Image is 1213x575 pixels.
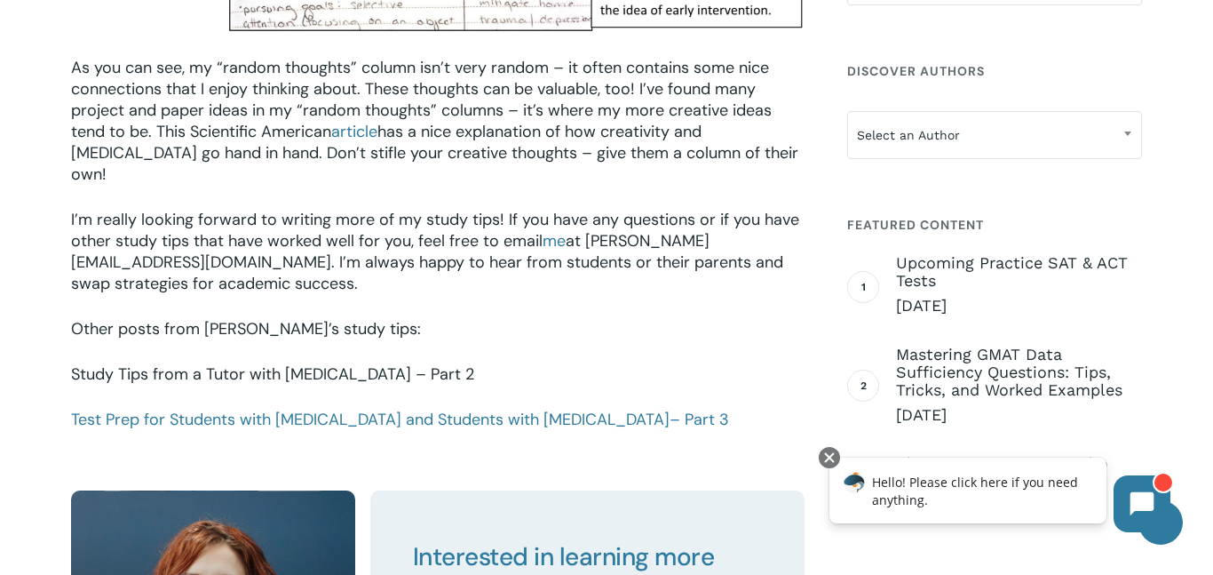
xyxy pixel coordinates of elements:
[896,404,1142,426] span: [DATE]
[71,209,799,252] span: I’m really looking forward to writing more of my study tips! If you have any questions or if you ...
[71,318,805,363] p: Other posts from [PERSON_NAME]’s study tips:
[896,346,1142,426] a: Mastering GMAT Data Sufficiency Questions: Tips, Tricks, and Worked Examples [DATE]
[848,116,1141,154] span: Select an Author
[71,230,783,294] span: at [PERSON_NAME][EMAIL_ADDRESS][DOMAIN_NAME]. I’m always happy to hear from students or their par...
[670,409,729,430] span: – Part 3
[896,295,1142,316] span: [DATE]
[847,55,1142,87] h4: Discover Authors
[71,57,772,142] span: As you can see, my “random thoughts” column isn’t very random – it often contains some nice conne...
[543,230,566,252] a: me
[847,209,1142,241] h4: Featured Content
[71,121,798,185] span: has a nice explanation of how creativity and [MEDICAL_DATA] go hand in hand. Don’t stifle your cr...
[71,363,474,385] a: Study Tips from a Tutor with [MEDICAL_DATA] – Part 2
[896,254,1142,290] span: Upcoming Practice SAT & ACT Tests
[811,443,1188,550] iframe: Chatbot
[71,409,729,430] a: Test Prep for Students with [MEDICAL_DATA] and Students with [MEDICAL_DATA]– Part 3
[331,121,377,142] a: article
[847,111,1142,159] span: Select an Author
[896,254,1142,316] a: Upcoming Practice SAT & ACT Tests [DATE]
[896,346,1142,399] span: Mastering GMAT Data Sufficiency Questions: Tips, Tricks, and Worked Examples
